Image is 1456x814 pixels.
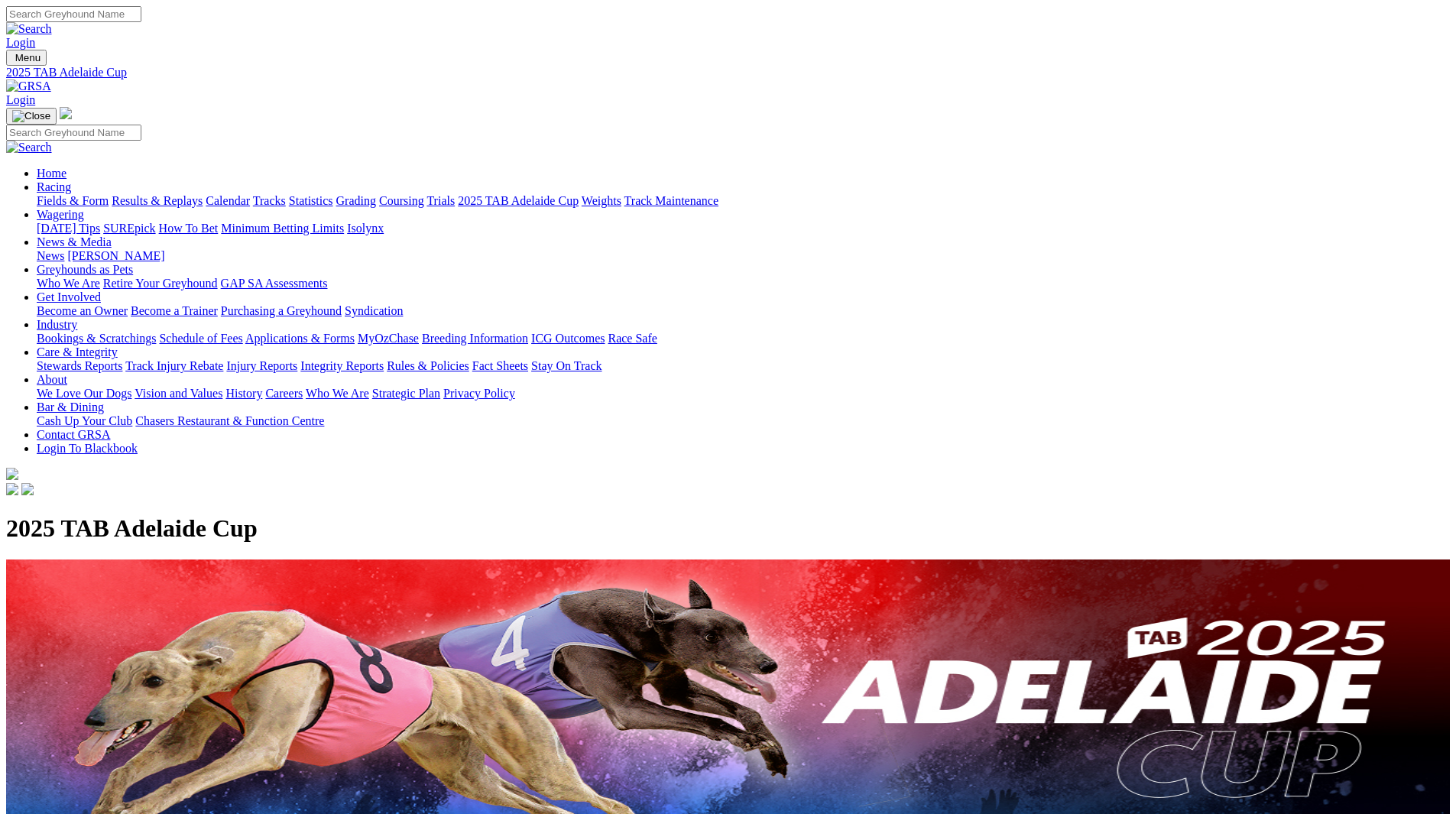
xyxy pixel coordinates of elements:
[372,387,440,400] a: Strategic Plan
[6,93,35,106] a: Login
[125,359,223,372] a: Track Injury Rebate
[37,208,84,221] a: Wagering
[37,194,1450,208] div: Racing
[37,304,1450,318] div: Get Involved
[37,442,138,455] a: Login To Blackbook
[221,304,342,317] a: Purchasing a Greyhound
[135,387,222,400] a: Vision and Values
[37,318,77,331] a: Industry
[206,194,250,207] a: Calendar
[624,194,718,207] a: Track Maintenance
[379,194,424,207] a: Coursing
[345,304,403,317] a: Syndication
[37,235,112,248] a: News & Media
[37,249,1450,263] div: News & Media
[37,332,156,345] a: Bookings & Scratchings
[15,52,41,63] span: Menu
[37,332,1450,345] div: Industry
[306,387,369,400] a: Who We Are
[531,359,602,372] a: Stay On Track
[6,36,35,49] a: Login
[472,359,528,372] a: Fact Sheets
[37,387,1450,401] div: About
[221,222,344,235] a: Minimum Betting Limits
[37,277,100,290] a: Who We Are
[159,222,219,235] a: How To Bet
[245,332,355,345] a: Applications & Forms
[6,108,57,125] button: Toggle navigation
[37,167,66,180] a: Home
[37,414,1450,428] div: Bar & Dining
[37,414,132,427] a: Cash Up Your Club
[37,428,110,441] a: Contact GRSA
[37,249,64,262] a: News
[347,222,384,235] a: Isolynx
[300,359,384,372] a: Integrity Reports
[265,387,303,400] a: Careers
[37,194,109,207] a: Fields & Form
[387,359,469,372] a: Rules & Policies
[6,125,141,141] input: Search
[37,180,71,193] a: Racing
[103,222,155,235] a: SUREpick
[221,277,328,290] a: GAP SA Assessments
[6,6,141,22] input: Search
[225,387,262,400] a: History
[531,332,605,345] a: ICG Outcomes
[37,401,104,413] a: Bar & Dining
[6,483,18,495] img: facebook.svg
[253,194,286,207] a: Tracks
[6,514,1450,543] h1: 2025 TAB Adelaide Cup
[21,483,34,495] img: twitter.svg
[12,110,50,122] img: Close
[458,194,579,207] a: 2025 TAB Adelaide Cup
[103,277,218,290] a: Retire Your Greyhound
[37,222,100,235] a: [DATE] Tips
[422,332,528,345] a: Breeding Information
[426,194,455,207] a: Trials
[358,332,419,345] a: MyOzChase
[37,345,118,358] a: Care & Integrity
[67,249,164,262] a: [PERSON_NAME]
[37,359,122,372] a: Stewards Reports
[443,387,515,400] a: Privacy Policy
[37,277,1450,290] div: Greyhounds as Pets
[37,290,101,303] a: Get Involved
[582,194,621,207] a: Weights
[37,222,1450,235] div: Wagering
[112,194,203,207] a: Results & Replays
[289,194,333,207] a: Statistics
[6,141,52,154] img: Search
[37,304,128,317] a: Become an Owner
[60,107,72,119] img: logo-grsa-white.png
[6,468,18,480] img: logo-grsa-white.png
[37,387,131,400] a: We Love Our Dogs
[6,50,47,66] button: Toggle navigation
[37,373,67,386] a: About
[131,304,218,317] a: Become a Trainer
[226,359,297,372] a: Injury Reports
[6,66,1450,79] a: 2025 TAB Adelaide Cup
[37,263,133,276] a: Greyhounds as Pets
[6,79,51,93] img: GRSA
[37,359,1450,373] div: Care & Integrity
[608,332,657,345] a: Race Safe
[159,332,242,345] a: Schedule of Fees
[6,22,52,36] img: Search
[135,414,324,427] a: Chasers Restaurant & Function Centre
[336,194,376,207] a: Grading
